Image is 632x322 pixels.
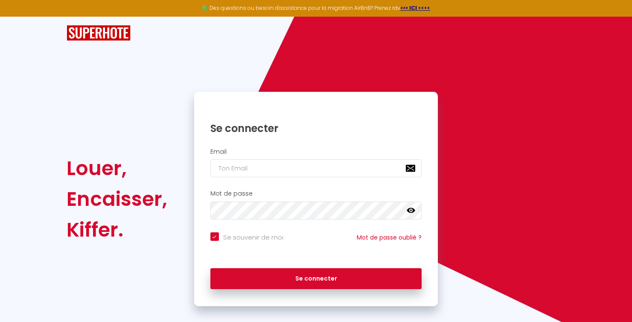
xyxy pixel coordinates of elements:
[210,159,422,177] input: Ton Email
[210,268,422,290] button: Se connecter
[67,184,167,214] div: Encaisser,
[67,153,167,184] div: Louer,
[400,4,430,12] a: >>> ICI <<<<
[210,122,422,135] h1: Se connecter
[210,148,422,155] h2: Email
[357,233,422,242] a: Mot de passe oublié ?
[67,214,167,245] div: Kiffer.
[210,190,422,197] h2: Mot de passe
[67,25,131,41] img: SuperHote logo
